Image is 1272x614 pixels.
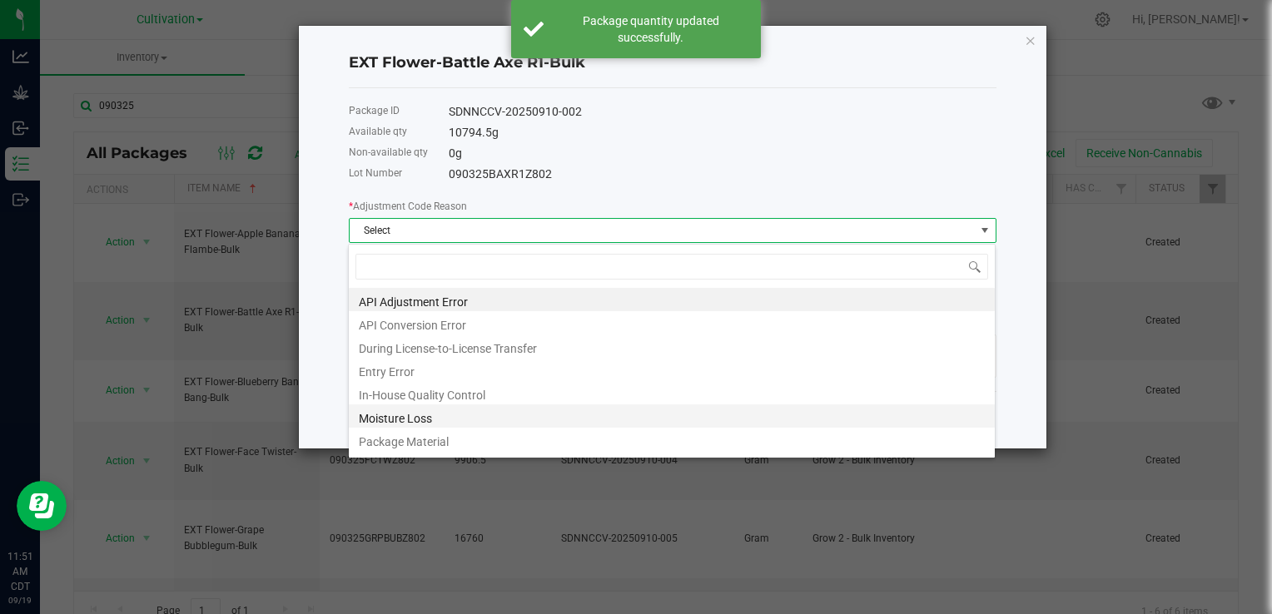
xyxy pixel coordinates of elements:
label: Non-available qty [349,145,428,160]
label: Adjustment Code Reason [349,199,467,214]
div: 10794.5 [449,124,996,141]
div: 0 [449,145,996,162]
iframe: Resource center [17,481,67,531]
span: Select [350,219,975,242]
label: Package ID [349,103,400,118]
div: Package quantity updated successfully. [553,12,748,46]
h4: EXT Flower-Battle Axe R1-Bulk [349,52,996,74]
label: Available qty [349,124,407,139]
span: g [492,126,499,139]
div: 090325BAXR1Z802 [449,166,996,183]
label: Lot Number [349,166,402,181]
span: g [455,146,462,160]
div: SDNNCCV-20250910-002 [449,103,996,121]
